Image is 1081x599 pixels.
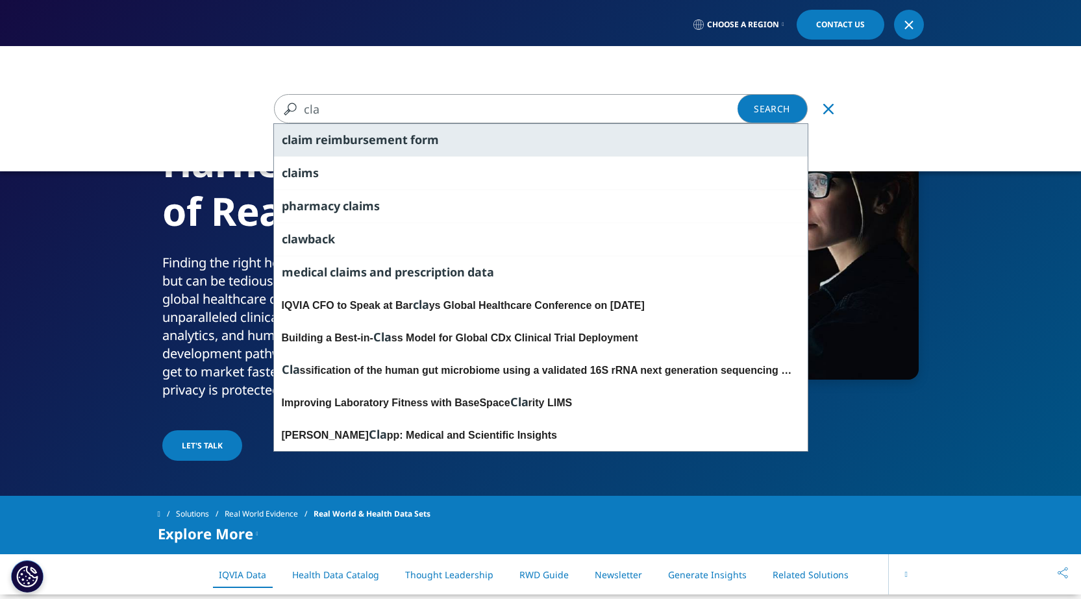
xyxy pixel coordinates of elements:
[373,329,391,345] span: Cla
[510,394,528,410] span: Cla
[738,94,808,123] a: Search
[274,94,770,123] input: Search
[11,560,43,593] button: Cookies Settings
[359,198,380,214] span: ims
[274,321,808,354] div: Building a Best-in- ss Model for Global CDx Clinical Trial Deployment
[274,124,808,156] div: claim reimbursement form
[274,386,808,419] div: Improving Laboratory Fitness with BaseSpace rity LIMS
[797,10,884,40] a: Contact Us
[282,264,327,280] span: medical
[282,198,340,214] span: pharmacy
[343,198,359,214] span: cla
[413,297,429,312] span: cla
[823,104,834,114] svg: Clear
[274,256,808,289] div: medical claims and prescription data
[274,289,808,321] div: IQVIA CFO to Speak at Bar ys Global Healthcare Conference on [DATE]
[274,419,808,451] div: [PERSON_NAME] pp: Medical and Scientific Insights
[282,165,298,180] span: cla
[298,132,313,147] span: im
[274,354,808,386] div: ssification of the human gut microbiome using a validated 16S rRNA next generation sequencing method
[395,264,465,280] span: prescription
[274,289,808,451] div: IQVIA CFO to Speak at Barclays Global Healthcare Conference on March 16, 2022Building a Best-in-C...
[282,231,298,247] span: cla
[298,231,335,247] span: wback
[298,165,319,180] span: ims
[330,264,346,280] span: cla
[274,223,808,256] div: clawback
[282,361,300,377] span: Cla
[274,189,808,223] div: pharmacy claims
[410,132,439,147] span: form
[816,21,865,29] span: Contact Us
[274,156,808,189] div: claims
[273,123,808,452] div: Search Suggestions
[369,264,391,280] span: and
[316,132,408,147] span: reimbursement
[369,426,387,442] span: Cla
[707,19,779,30] span: Choose a Region
[267,45,924,106] nav: Primary
[282,132,298,147] span: cla
[346,264,367,280] span: ims
[467,264,494,280] span: data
